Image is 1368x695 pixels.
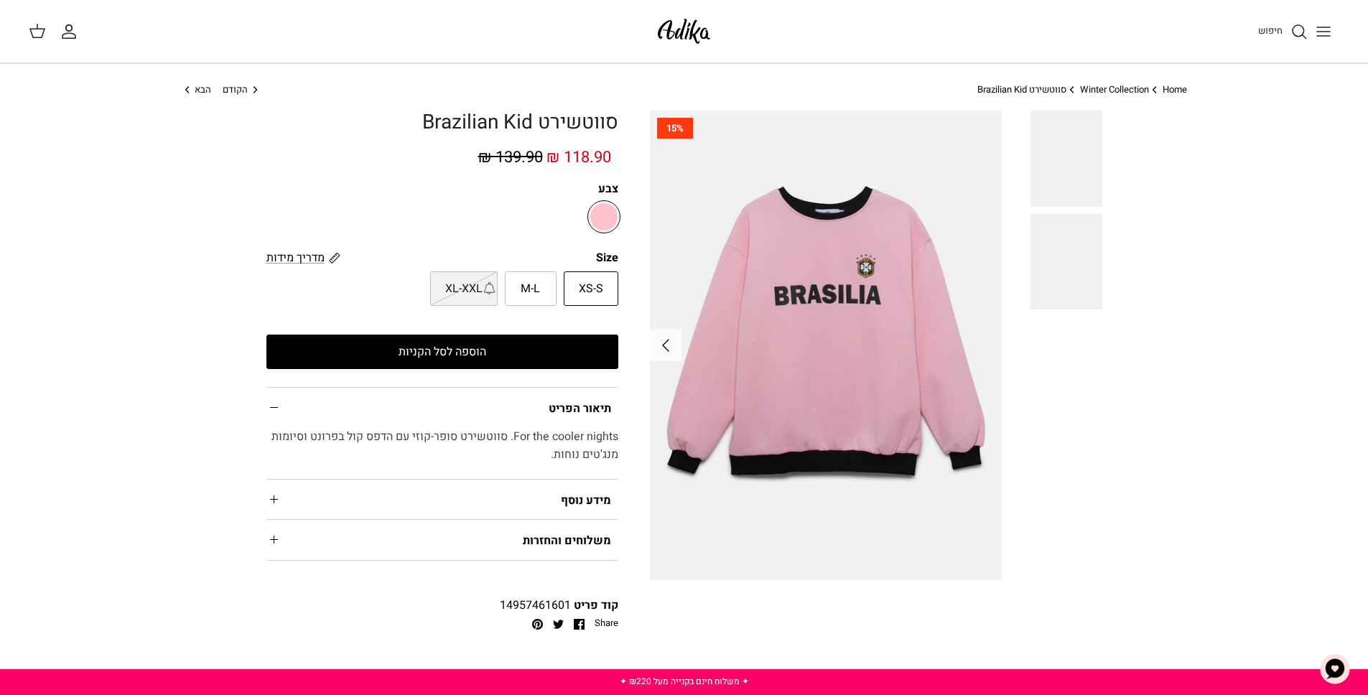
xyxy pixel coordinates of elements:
[266,249,325,266] span: מדריך מידות
[266,111,618,135] h1: סווטשירט Brazilian Kid
[653,14,715,48] img: Adika IL
[1313,648,1357,691] button: צ'אט
[266,249,340,266] a: מדריך מידות
[223,83,261,97] a: הקודם
[579,280,603,299] span: XS-S
[1163,83,1187,96] a: Home
[620,675,749,688] a: ✦ משלוח חינם בקנייה מעל ₪220 ✦
[266,335,618,369] button: הוספה לסל הקניות
[478,146,543,169] span: 139.90 ₪
[266,480,618,519] summary: מידע נוסף
[1308,16,1339,47] button: Toggle menu
[977,83,1066,96] a: סווטשירט Brazilian Kid
[650,330,681,361] button: Next
[1258,24,1283,37] span: חיפוש
[500,597,571,614] span: 14957461601
[1258,23,1308,40] a: חיפוש
[182,83,212,97] a: הבא
[266,388,618,427] summary: תיאור הפריט
[182,83,1187,97] nav: Breadcrumbs
[521,280,540,299] span: M-L
[60,23,83,40] a: החשבון שלי
[574,597,618,614] span: קוד פריט
[445,280,483,299] span: XL-XXL
[596,250,618,266] legend: Size
[546,146,611,169] span: 118.90 ₪
[195,83,211,96] span: הבא
[1080,83,1149,96] a: Winter Collection
[266,181,618,197] label: צבע
[266,520,618,559] summary: משלוחים והחזרות
[223,83,248,96] span: הקודם
[266,428,618,479] div: For the cooler nights. סווטשירט סופר-קוזי עם הדפס קול בפרונט וסיומות מנג'טים נוחות.
[595,617,618,630] span: Share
